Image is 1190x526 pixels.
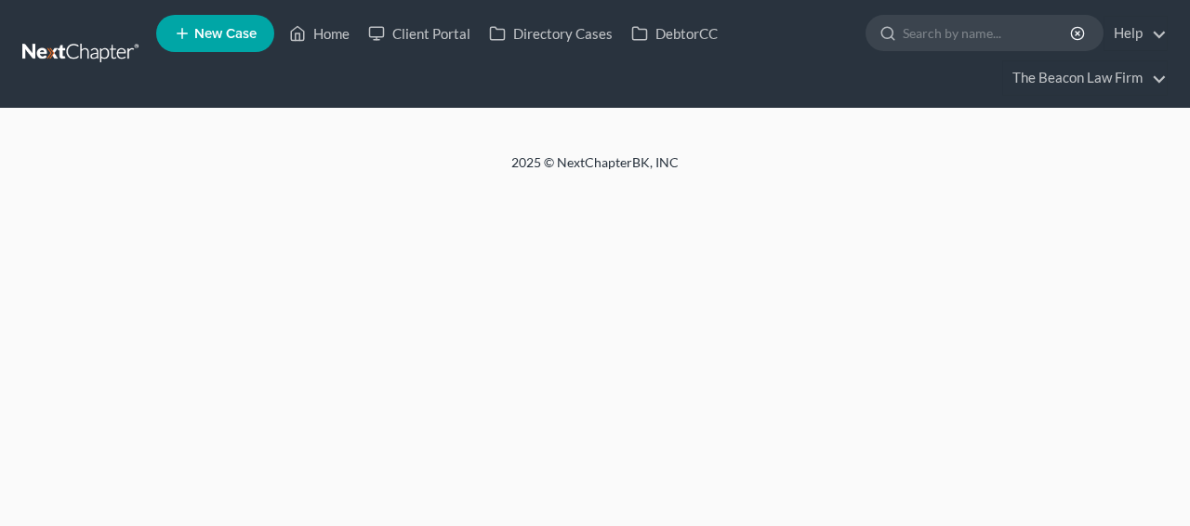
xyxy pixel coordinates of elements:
a: Directory Cases [480,17,622,50]
a: Client Portal [359,17,480,50]
div: 2025 © NextChapterBK, INC [65,153,1125,187]
a: The Beacon Law Firm [1003,61,1167,95]
a: DebtorCC [622,17,727,50]
a: Help [1104,17,1167,50]
a: Home [280,17,359,50]
span: New Case [194,27,257,41]
input: Search by name... [903,16,1073,50]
